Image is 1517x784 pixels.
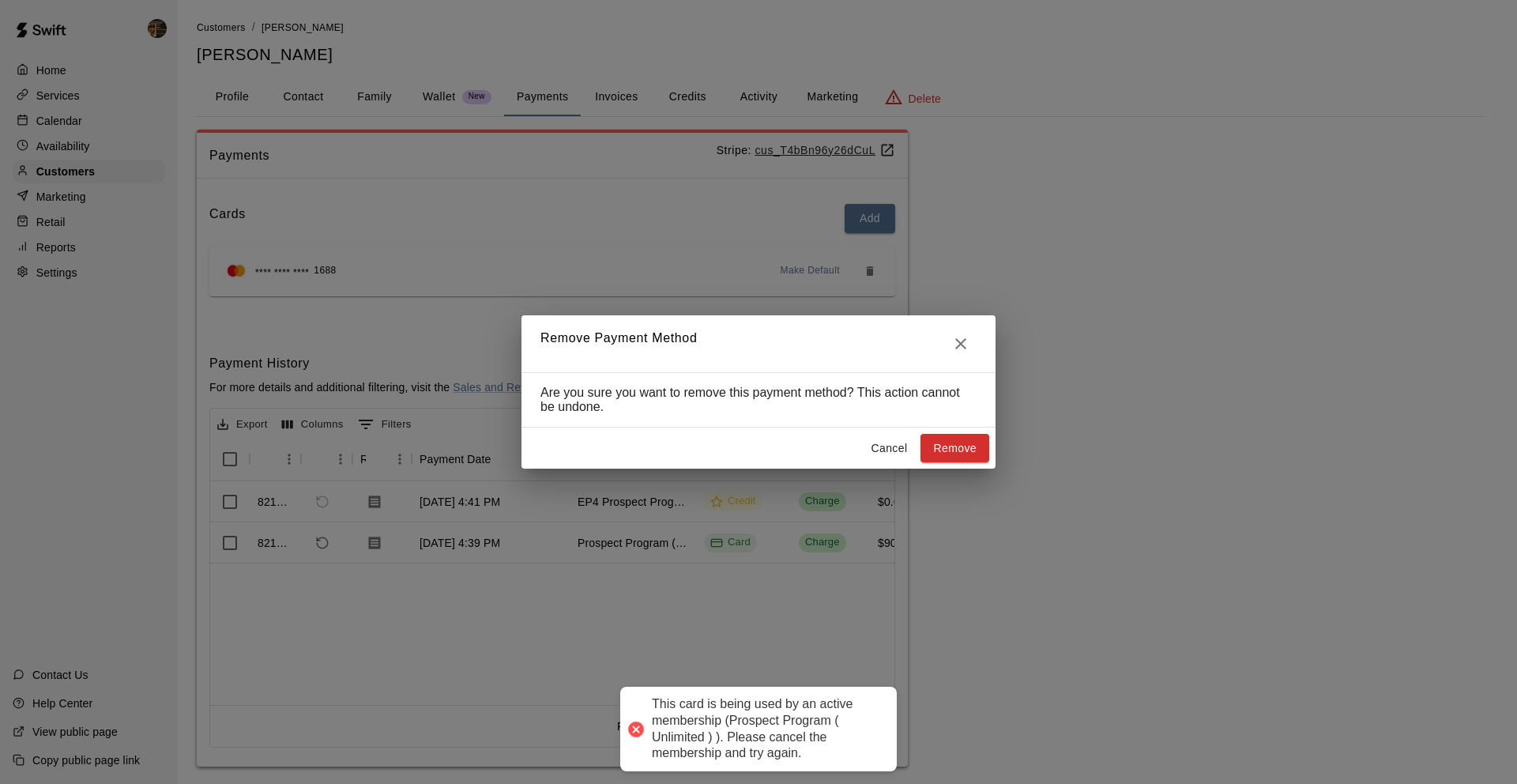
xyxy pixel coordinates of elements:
[521,315,996,372] h2: Remove Payment Method
[652,696,881,762] div: This card is being used by an active membership (Prospect Program ( Unlimited ) ). Please cancel ...
[920,434,989,463] button: Remove
[864,434,914,463] button: Cancel
[945,328,977,360] button: Close
[521,372,996,428] div: Are you sure you want to remove this payment method? This action cannot be undone.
